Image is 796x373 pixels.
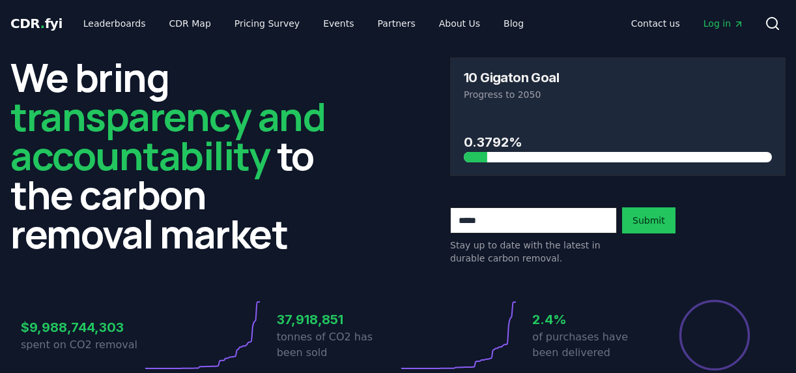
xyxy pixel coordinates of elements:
h3: 0.3792% [464,132,772,152]
h3: $9,988,744,303 [21,318,142,337]
span: . [40,16,45,31]
h3: 37,918,851 [277,310,398,329]
a: CDR Map [159,12,221,35]
h2: We bring to the carbon removal market [10,57,346,253]
a: Partners [367,12,426,35]
span: transparency and accountability [10,89,325,182]
nav: Main [621,12,754,35]
button: Submit [622,207,675,233]
a: Log in [693,12,754,35]
div: Percentage of sales delivered [678,299,751,372]
a: CDR.fyi [10,14,63,33]
a: Contact us [621,12,690,35]
nav: Main [73,12,534,35]
a: Blog [493,12,534,35]
p: spent on CO2 removal [21,337,142,353]
p: Progress to 2050 [464,88,772,101]
a: About Us [429,12,490,35]
span: CDR fyi [10,16,63,31]
p: tonnes of CO2 has been sold [277,329,398,361]
h3: 10 Gigaton Goal [464,71,559,84]
p: Stay up to date with the latest in durable carbon removal. [450,239,617,265]
a: Pricing Survey [224,12,310,35]
p: of purchases have been delivered [532,329,653,361]
span: Log in [704,17,744,30]
a: Events [313,12,364,35]
h3: 2.4% [532,310,653,329]
a: Leaderboards [73,12,156,35]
